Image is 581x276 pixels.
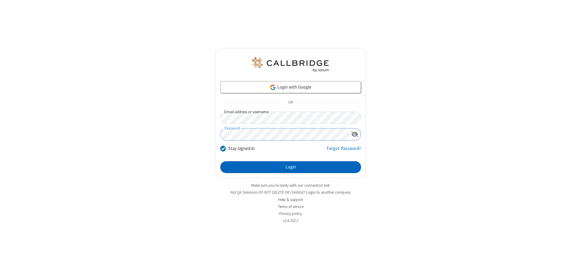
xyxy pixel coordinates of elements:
a: Make sure you're ready with our connection test [251,183,330,188]
a: Privacy policy [279,211,302,216]
li: Not QA Selenium DO NOT DELETE OR CHANGE? [215,189,366,195]
img: QA Selenium DO NOT DELETE OR CHANGE [251,57,330,72]
li: v2.6.352.2 [215,218,366,223]
label: Stay signed in [228,145,255,152]
a: Help & support [278,197,303,202]
input: Password [221,128,349,140]
input: Email address or username [220,112,361,124]
button: Login to another company [306,189,351,195]
img: google-icon.png [270,84,276,91]
a: Login with Google [220,81,361,93]
button: Login [220,161,361,173]
a: Terms of service [278,204,304,209]
span: OR [286,98,295,107]
a: Forgot Password? [327,145,361,157]
div: Show password [349,128,361,140]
